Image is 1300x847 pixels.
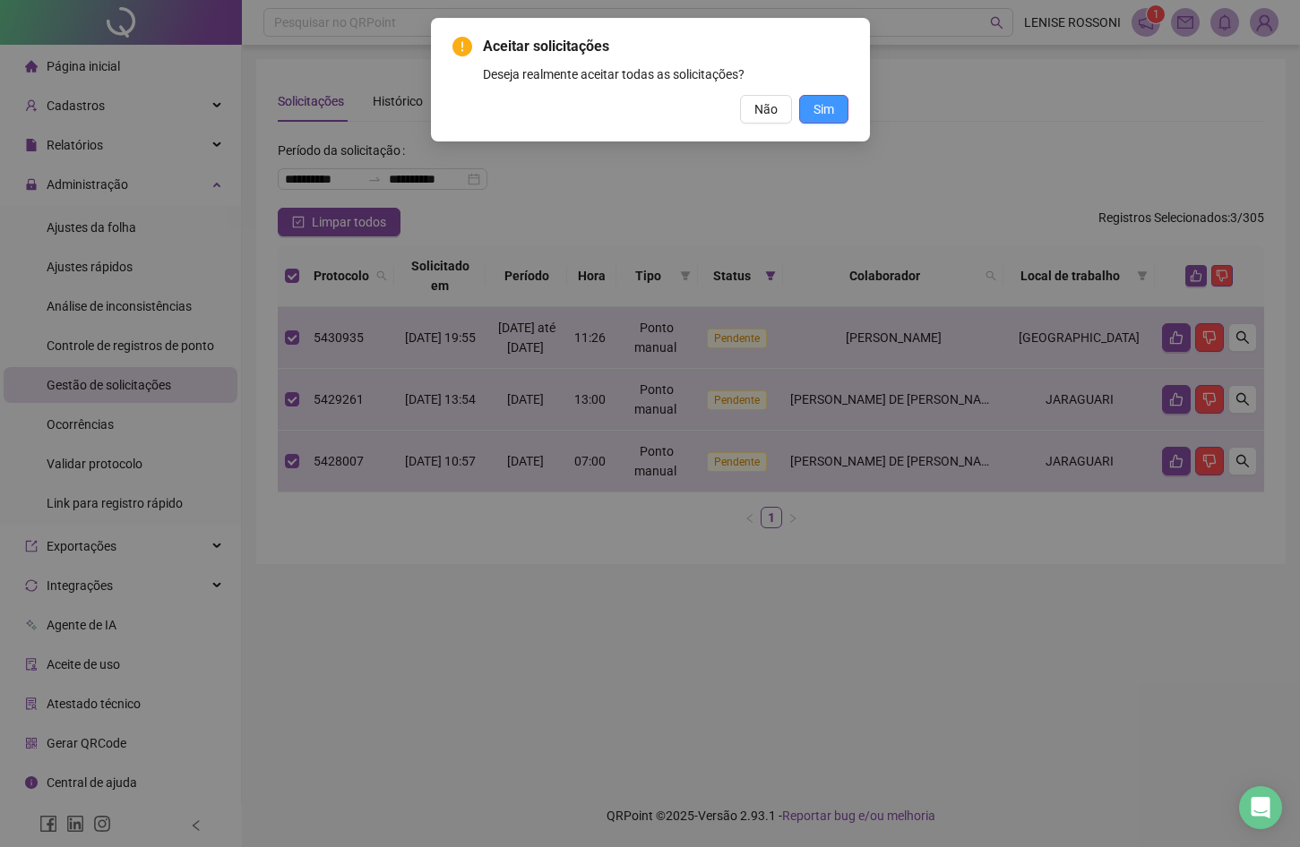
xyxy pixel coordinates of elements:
[1239,786,1282,829] div: Open Intercom Messenger
[754,99,778,119] span: Não
[483,36,848,57] span: Aceitar solicitações
[814,99,834,119] span: Sim
[452,37,472,56] span: exclamation-circle
[799,95,848,124] button: Sim
[483,64,848,84] div: Deseja realmente aceitar todas as solicitações?
[740,95,792,124] button: Não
